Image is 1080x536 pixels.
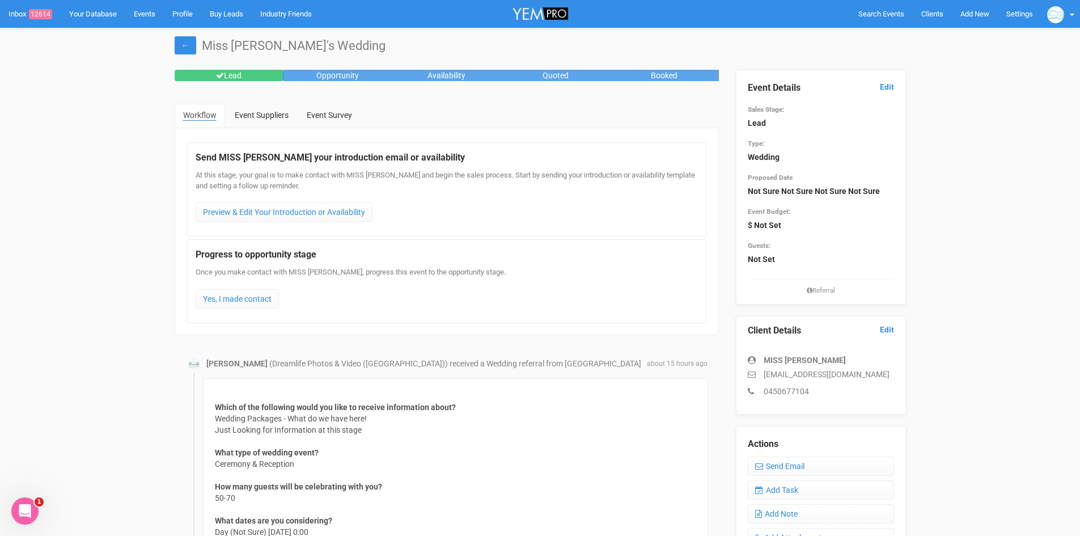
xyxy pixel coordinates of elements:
[215,402,456,424] span: Wedding Packages - What do we have here!
[1047,6,1064,23] img: open-uri20180215-4-xmm8hx
[748,480,894,500] a: Add Task
[35,497,44,507] span: 1
[748,174,793,182] small: Proposed Date
[501,70,610,81] div: Quoted
[748,187,880,196] strong: Not Sure Not Sure Not Sure Not Sure
[196,289,279,309] a: Yes, I made contact
[748,208,790,216] small: Event Budget:
[748,82,894,95] legend: Event Details
[748,221,781,230] strong: $ Not Set
[215,516,332,525] strong: What dates are you considering?
[196,248,698,261] legend: Progress to opportunity stage
[748,386,894,397] p: 0450677104
[215,481,382,504] span: 50-70
[175,104,225,128] a: Workflow
[11,497,39,525] iframe: Intercom live chat
[748,504,894,524] a: Add Note
[29,9,52,19] span: 12614
[175,39,906,53] h1: Miss [PERSON_NAME]'s Wedding
[196,151,698,164] legend: Send MISS [PERSON_NAME] your introduction email or availability
[196,267,698,309] div: Once you make contact with MISS [PERSON_NAME], progress this event to the opportunity stage.
[748,242,770,250] small: Guests:
[215,448,319,457] strong: What type of wedding event?
[226,104,297,126] a: Event Suppliers
[748,457,894,476] a: Send Email
[175,36,196,54] a: ←
[748,286,894,296] small: Referral
[196,202,372,222] a: Preview & Edit Your Introduction or Availability
[283,70,392,81] div: Opportunity
[610,70,719,81] div: Booked
[748,255,775,264] strong: Not Set
[196,170,698,227] div: At this stage, your goal is to make contact with MISS [PERSON_NAME] and begin the sales process. ...
[748,153,780,162] strong: Wedding
[215,447,319,470] span: Ceremony & Reception
[647,359,708,369] span: about 15 hours ago
[880,82,894,92] a: Edit
[748,140,764,147] small: Type:
[748,324,894,337] legend: Client Details
[215,482,382,491] strong: How many guests will be celebrating with you?
[748,105,784,113] small: Sales Stage:
[188,358,200,370] img: PastedGraphic-1.png
[921,10,943,18] span: Clients
[392,70,501,81] div: Availability
[748,438,894,451] legend: Actions
[764,356,846,365] strong: MISS [PERSON_NAME]
[206,359,268,368] strong: [PERSON_NAME]
[748,369,894,380] p: [EMAIL_ADDRESS][DOMAIN_NAME]
[858,10,904,18] span: Search Events
[880,324,894,335] a: Edit
[748,119,766,128] strong: Lead
[298,104,361,126] a: Event Survey
[175,70,283,81] div: Lead
[269,359,641,368] span: (Dreamlife Photos & Video ([GEOGRAPHIC_DATA])) received a Wedding referral from [GEOGRAPHIC_DATA]
[215,403,456,412] strong: Which of the following would you like to receive information about?
[960,10,989,18] span: Add New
